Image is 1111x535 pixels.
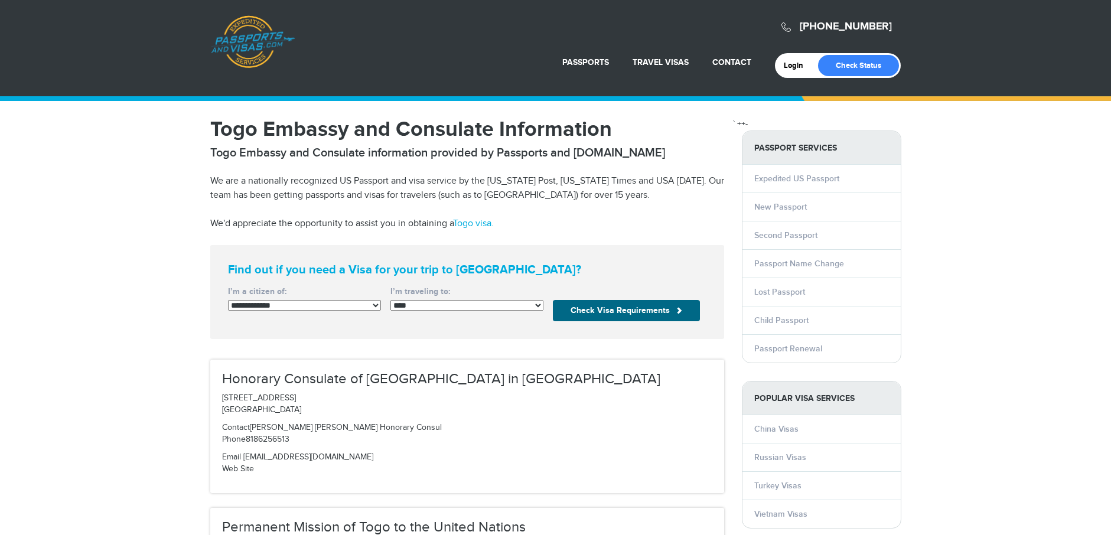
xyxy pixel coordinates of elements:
[390,286,543,298] label: I’m traveling to:
[222,435,246,444] span: Phone
[784,61,812,70] a: Login
[562,57,609,67] a: Passports
[754,287,805,297] a: Lost Passport
[754,481,802,491] a: Turkey Visas
[754,174,839,184] a: Expedited US Passport
[243,452,373,462] a: [EMAIL_ADDRESS][DOMAIN_NAME]
[222,371,712,387] h3: Honorary Consulate of [GEOGRAPHIC_DATA] in [GEOGRAPHIC_DATA]
[453,218,494,229] a: Togo visa.
[633,57,689,67] a: Travel Visas
[222,393,712,416] p: [STREET_ADDRESS] [GEOGRAPHIC_DATA]
[754,230,817,240] a: Second Passport
[210,119,724,140] h1: Togo Embassy and Consulate Information
[754,344,822,354] a: Passport Renewal
[222,464,254,474] a: Web Site
[754,452,806,462] a: Russian Visas
[553,300,700,321] button: Check Visa Requirements
[754,315,809,325] a: Child Passport
[210,217,724,231] p: We'd appreciate the opportunity to assist you in obtaining a
[754,424,799,434] a: China Visas
[228,263,706,277] strong: Find out if you need a Visa for your trip to [GEOGRAPHIC_DATA]?
[818,55,899,76] a: Check Status
[754,509,807,519] a: Vietnam Visas
[210,174,724,203] p: We are a nationally recognized US Passport and visa service by the [US_STATE] Post, [US_STATE] Ti...
[222,452,241,462] span: Email
[222,422,712,446] p: [PERSON_NAME] [PERSON_NAME] Honorary Consul 8186256513
[800,20,892,33] a: [PHONE_NUMBER]
[210,146,724,160] h2: Togo Embassy and Consulate information provided by Passports and [DOMAIN_NAME]
[712,57,751,67] a: Contact
[211,15,295,68] a: Passports & [DOMAIN_NAME]
[754,202,807,212] a: New Passport
[222,423,250,432] span: Contact
[742,381,901,415] strong: Popular Visa Services
[742,131,901,165] strong: PASSPORT SERVICES
[228,286,381,298] label: I’m a citizen of:
[754,259,844,269] a: Passport Name Change
[222,520,712,535] h3: Permanent Mission of Togo to the United Nations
